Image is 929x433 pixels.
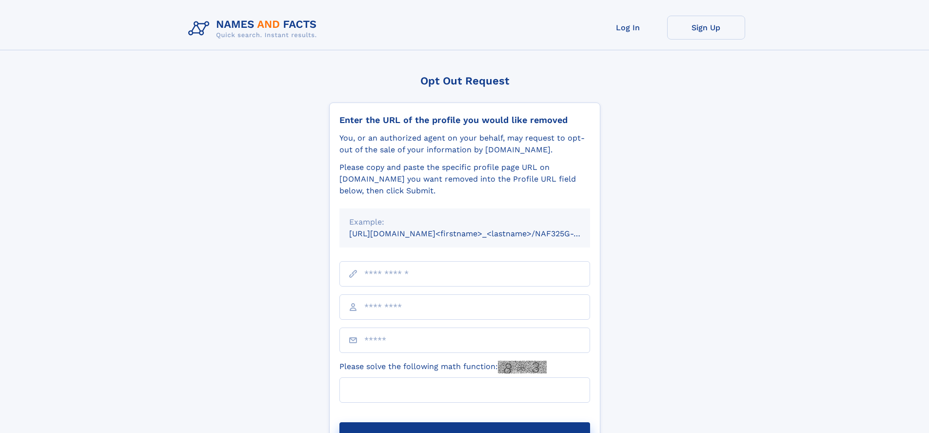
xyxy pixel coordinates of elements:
[339,361,547,373] label: Please solve the following math function:
[667,16,745,40] a: Sign Up
[339,162,590,197] div: Please copy and paste the specific profile page URL on [DOMAIN_NAME] you want removed into the Pr...
[184,16,325,42] img: Logo Names and Facts
[349,229,609,238] small: [URL][DOMAIN_NAME]<firstname>_<lastname>/NAF325G-xxxxxxxx
[339,132,590,156] div: You, or an authorized agent on your behalf, may request to opt-out of the sale of your informatio...
[349,216,580,228] div: Example:
[339,115,590,125] div: Enter the URL of the profile you would like removed
[589,16,667,40] a: Log In
[329,75,600,87] div: Opt Out Request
